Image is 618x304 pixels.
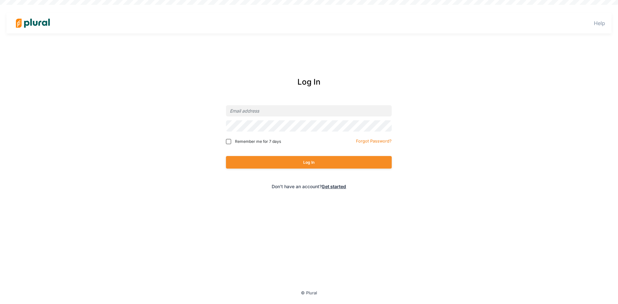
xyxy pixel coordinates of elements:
[199,183,420,190] div: Don't have an account?
[199,76,420,88] div: Log In
[301,290,317,295] small: © Plural
[226,156,392,169] button: Log In
[226,139,231,144] input: Remember me for 7 days
[322,184,346,189] a: Get started
[356,137,392,144] a: Forgot Password?
[10,12,55,34] img: Logo for Plural
[594,20,605,26] a: Help
[235,139,281,144] span: Remember me for 7 days
[356,139,392,143] small: Forgot Password?
[226,105,392,116] input: Email address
